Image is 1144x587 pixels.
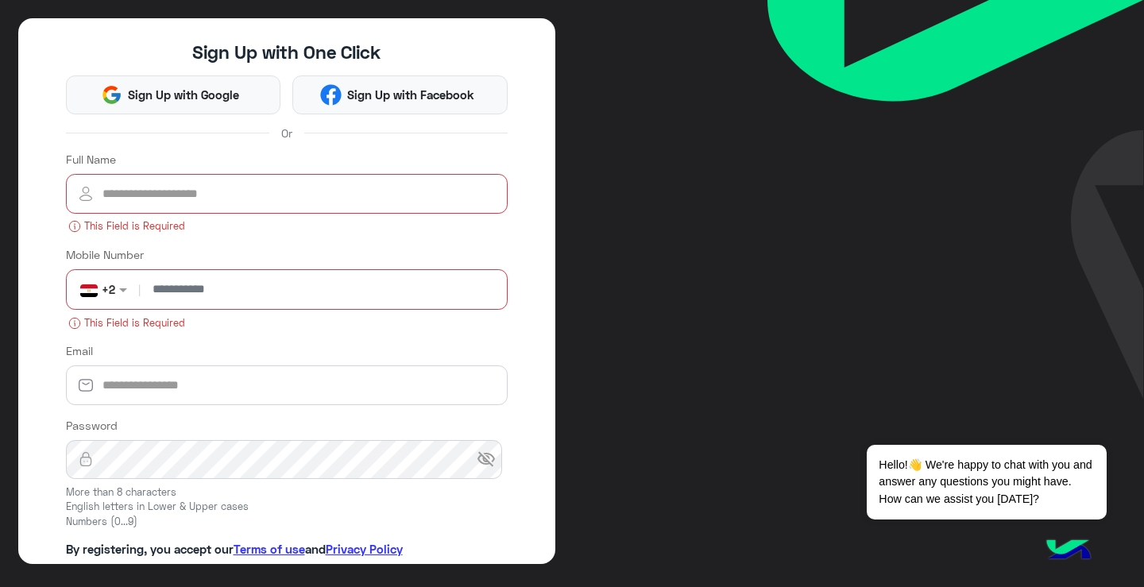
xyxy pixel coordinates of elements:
[66,542,234,556] span: By registering, you accept our
[66,246,144,263] label: Mobile Number
[1041,523,1096,579] img: hulul-logo.png
[342,86,481,104] span: Sign Up with Facebook
[66,316,508,331] small: This Field is Required
[66,417,118,434] label: Password
[305,542,326,556] span: and
[101,84,122,106] img: Google
[281,125,292,141] span: Or
[234,542,305,556] a: Terms of use
[66,515,508,530] small: Numbers (0...9)
[66,41,508,64] h4: Sign Up with One Click
[867,445,1106,519] span: Hello!👋 We're happy to chat with you and answer any questions you might have. How can we assist y...
[326,542,403,556] a: Privacy Policy
[292,75,508,115] button: Sign Up with Facebook
[66,451,106,467] img: lock
[135,281,144,298] span: |
[66,485,508,500] small: More than 8 characters
[66,219,508,234] small: This Field is Required
[66,342,93,359] label: Email
[122,86,245,104] span: Sign Up with Google
[320,84,342,106] img: Facebook
[66,75,281,115] button: Sign Up with Google
[68,317,81,330] img: error
[66,151,116,168] label: Full Name
[66,377,106,393] img: email
[66,500,508,515] small: English letters in Lower & Upper cases
[477,450,496,469] span: visibility_off
[68,220,81,233] img: error
[66,184,106,203] img: user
